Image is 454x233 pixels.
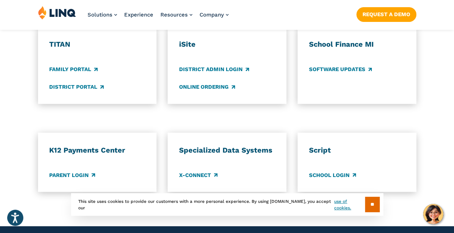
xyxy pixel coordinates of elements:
[88,11,112,18] span: Solutions
[179,83,235,91] a: Online Ordering
[200,11,224,18] span: Company
[88,11,117,18] a: Solutions
[71,193,383,216] div: This site uses cookies to provide our customers with a more personal experience. By using [DOMAIN...
[356,7,416,22] a: Request a Demo
[179,65,249,73] a: District Admin Login
[309,171,356,179] a: School Login
[200,11,229,18] a: Company
[49,171,95,179] a: Parent Login
[356,6,416,22] nav: Button Navigation
[49,40,145,49] h3: TITAN
[160,11,188,18] span: Resources
[124,11,153,18] a: Experience
[49,83,104,91] a: District Portal
[309,145,405,155] h3: Script
[179,40,275,49] h3: iSite
[88,6,229,29] nav: Primary Navigation
[38,6,76,19] img: LINQ | K‑12 Software
[160,11,192,18] a: Resources
[423,204,443,224] button: Hello, have a question? Let’s chat.
[49,145,145,155] h3: K12 Payments Center
[309,65,372,73] a: Software Updates
[179,145,275,155] h3: Specialized Data Systems
[49,65,98,73] a: Family Portal
[309,40,405,49] h3: School Finance MI
[179,171,217,179] a: X-Connect
[334,198,365,211] a: use of cookies.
